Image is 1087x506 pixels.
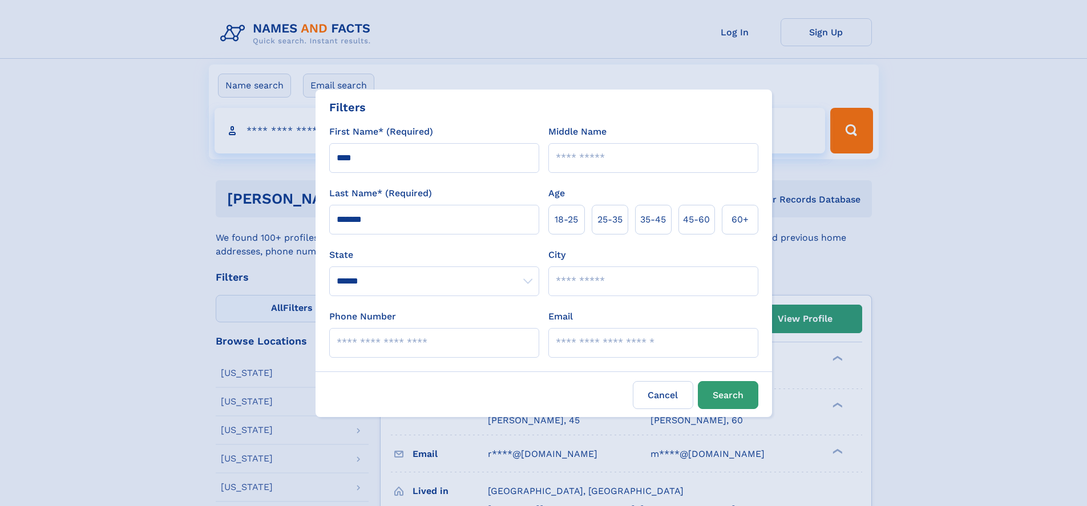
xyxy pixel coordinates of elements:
[597,213,623,226] span: 25‑35
[329,310,396,323] label: Phone Number
[640,213,666,226] span: 35‑45
[329,248,539,262] label: State
[329,125,433,139] label: First Name* (Required)
[732,213,749,226] span: 60+
[329,99,366,116] div: Filters
[548,310,573,323] label: Email
[329,187,432,200] label: Last Name* (Required)
[633,381,693,409] label: Cancel
[683,213,710,226] span: 45‑60
[548,187,565,200] label: Age
[698,381,758,409] button: Search
[555,213,578,226] span: 18‑25
[548,125,607,139] label: Middle Name
[548,248,565,262] label: City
